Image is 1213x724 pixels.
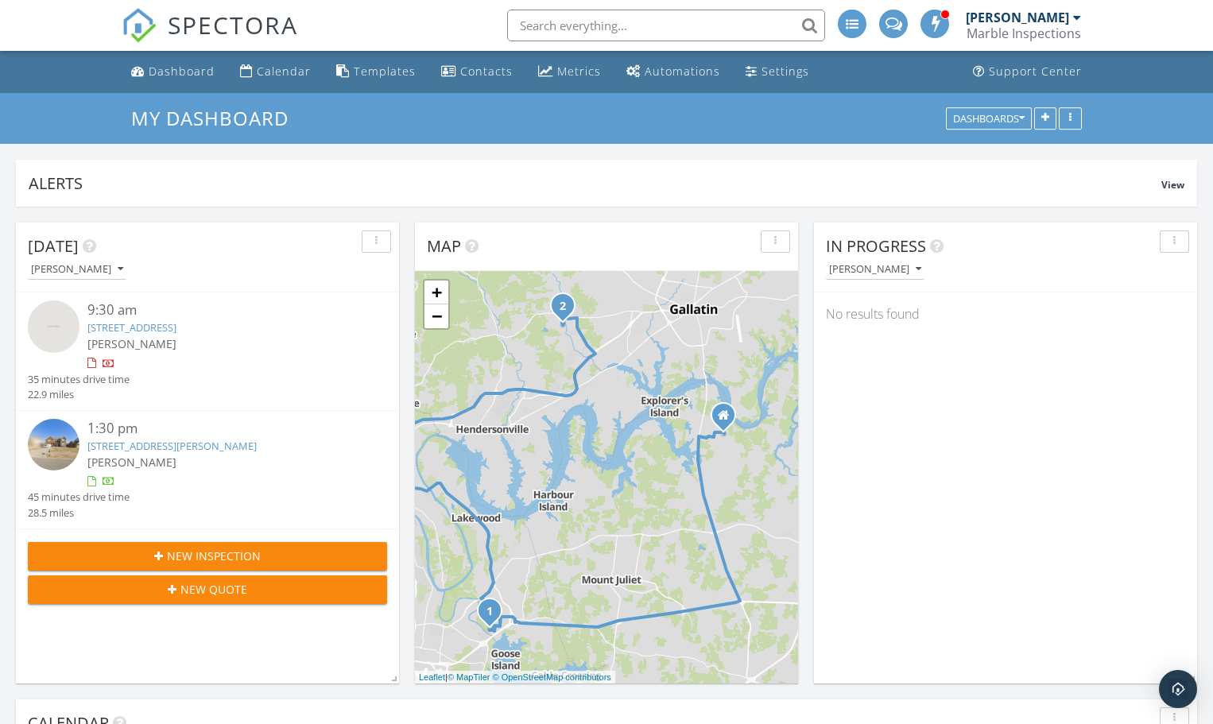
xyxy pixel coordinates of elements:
div: [PERSON_NAME] [966,10,1069,25]
a: Contacts [435,57,519,87]
span: [PERSON_NAME] [87,336,176,351]
span: SPECTORA [168,8,298,41]
div: 1087 Abberley Cir, Hendersonville, TN 37075 [563,305,572,315]
div: Dashboards [953,113,1025,124]
a: [STREET_ADDRESS] [87,320,176,335]
a: Automations (Advanced) [620,57,727,87]
div: 4006 Luchan Dr, Lebanon TN 37087 [723,415,733,424]
div: 22.9 miles [28,387,130,402]
div: Templates [354,64,416,79]
div: Marble Inspections [967,25,1081,41]
a: Zoom in [424,281,448,304]
a: Leaflet [419,672,445,682]
a: Zoom out [424,304,448,328]
i: 2 [560,301,566,312]
a: 1:30 pm [STREET_ADDRESS][PERSON_NAME] [PERSON_NAME] 45 minutes drive time 28.5 miles [28,419,387,521]
input: Search everything... [507,10,825,41]
div: Automations [645,64,720,79]
button: Dashboards [946,107,1032,130]
a: Templates [330,57,422,87]
div: 35 minutes drive time [28,372,130,387]
div: Open Intercom Messenger [1159,670,1197,708]
button: New Inspection [28,542,387,571]
a: Dashboard [125,57,221,87]
i: 1 [486,606,493,618]
button: [PERSON_NAME] [826,259,924,281]
span: New Inspection [167,548,261,564]
span: In Progress [826,235,926,257]
div: Dashboard [149,64,215,79]
div: 1:30 pm [87,419,357,439]
a: © MapTiler [448,672,490,682]
a: Settings [739,57,816,87]
div: 45 minutes drive time [28,490,130,505]
span: [PERSON_NAME] [87,455,176,470]
a: SPECTORA [122,21,298,55]
a: [STREET_ADDRESS][PERSON_NAME] [87,439,257,453]
button: [PERSON_NAME] [28,259,126,281]
a: © OpenStreetMap contributors [493,672,611,682]
button: New Quote [28,575,387,604]
a: 9:30 am [STREET_ADDRESS] [PERSON_NAME] 35 minutes drive time 22.9 miles [28,300,387,402]
div: Metrics [557,64,601,79]
div: 2077 Hickory Brook Dr, Nashville, TN 37076 [490,610,499,620]
span: View [1161,178,1184,192]
div: [PERSON_NAME] [31,264,123,275]
span: [DATE] [28,235,79,257]
a: Metrics [532,57,607,87]
div: Alerts [29,172,1161,194]
img: The Best Home Inspection Software - Spectora [122,8,157,43]
img: streetview [28,419,79,470]
span: New Quote [180,581,247,598]
img: streetview [28,300,79,352]
div: Calendar [257,64,311,79]
div: 9:30 am [87,300,357,320]
div: [PERSON_NAME] [829,264,921,275]
span: Map [427,235,461,257]
div: No results found [814,292,1197,335]
div: Support Center [989,64,1082,79]
div: Settings [762,64,809,79]
a: Support Center [967,57,1088,87]
a: My Dashboard [131,105,302,131]
a: Calendar [234,57,317,87]
div: | [415,671,615,684]
div: 28.5 miles [28,505,130,521]
div: Contacts [460,64,513,79]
